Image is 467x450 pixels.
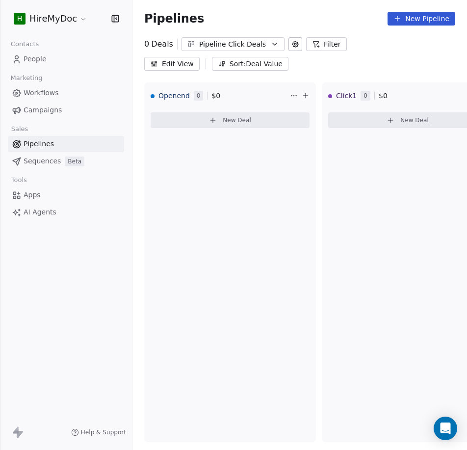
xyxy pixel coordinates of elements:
span: New Deal [400,116,429,124]
a: Apps [8,187,124,203]
span: Openend [158,91,190,101]
span: 0 [194,91,204,101]
span: AI Agents [24,207,56,217]
span: Apps [24,190,41,200]
div: Click10$0 [328,83,466,108]
span: Click1 [336,91,357,101]
a: Workflows [8,85,124,101]
a: AI Agents [8,204,124,220]
button: HHireMyDoc [12,10,89,27]
span: 0 [361,91,370,101]
span: Help & Support [81,428,126,436]
button: Filter [306,37,347,51]
span: People [24,54,47,64]
button: New Deal [151,112,310,128]
button: Sort: Deal Value [212,57,288,71]
div: Openend0$0 [151,83,288,108]
div: 0 [144,38,173,50]
span: Campaigns [24,105,62,115]
a: Campaigns [8,102,124,118]
a: Pipelines [8,136,124,152]
span: Pipelines [24,139,54,149]
a: Help & Support [71,428,126,436]
span: Deals [151,38,173,50]
span: Sequences [24,156,61,166]
button: Edit View [144,57,200,71]
a: SequencesBeta [8,153,124,169]
span: $ 0 [379,91,388,101]
span: H [17,14,23,24]
span: Contacts [6,37,43,52]
div: Pipeline Click Deals [199,39,267,50]
span: Beta [65,157,84,166]
span: Tools [7,173,31,187]
span: $ 0 [211,91,220,101]
a: People [8,51,124,67]
span: Sales [7,122,32,136]
span: HireMyDoc [29,12,77,25]
div: Open Intercom Messenger [434,417,457,440]
span: Marketing [6,71,47,85]
span: Pipelines [144,12,204,26]
button: New Pipeline [388,12,455,26]
span: New Deal [223,116,251,124]
span: Workflows [24,88,59,98]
